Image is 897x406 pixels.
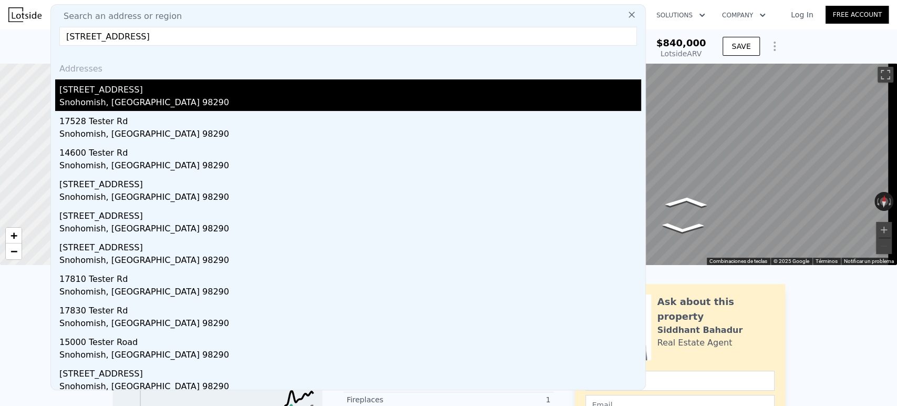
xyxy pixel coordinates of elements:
div: Snohomish, [GEOGRAPHIC_DATA] 98290 [59,349,641,363]
div: Street View [481,63,897,265]
a: Zoom out [6,243,22,259]
input: Name [585,371,775,391]
div: Lotside ARV [656,48,706,59]
span: − [11,245,17,258]
path: Ir hacia el norte, Burke Ave N [654,194,719,210]
a: Free Account [826,6,889,24]
a: Términos [816,258,838,264]
button: Girar a la derecha [888,192,894,211]
div: [STREET_ADDRESS] [59,174,641,191]
button: Ampliar [876,222,892,238]
div: Snohomish, [GEOGRAPHIC_DATA] 98290 [59,191,641,206]
div: Snohomish, [GEOGRAPHIC_DATA] 98290 [59,222,641,237]
a: Zoom in [6,228,22,243]
div: 15000 Tester Road [59,332,641,349]
a: Log In [778,9,826,20]
button: Solutions [648,6,714,25]
span: + [11,229,17,242]
div: 17528 Tester Rd [59,111,641,128]
div: Fireplaces [347,394,449,405]
div: [STREET_ADDRESS] [59,237,641,254]
div: Siddhant Bahadur [657,324,743,337]
span: © 2025 Google [774,258,809,264]
button: Combinaciones de teclas [709,258,767,265]
div: 1 [449,394,551,405]
span: $840,000 [656,37,706,48]
path: Ir hacia el sur, Burke Ave N [650,220,715,236]
input: Enter an address, city, region, neighborhood or zip code [59,27,637,46]
div: Addresses [55,54,641,79]
div: Snohomish, [GEOGRAPHIC_DATA] 98290 [59,159,641,174]
div: 17830 Tester Rd [59,300,641,317]
div: Snohomish, [GEOGRAPHIC_DATA] 98290 [59,96,641,111]
div: Snohomish, [GEOGRAPHIC_DATA] 98290 [59,286,641,300]
div: Real Estate Agent [657,337,733,349]
div: 14600 Tester Rd [59,143,641,159]
div: [STREET_ADDRESS] [59,79,641,96]
button: Show Options [764,36,785,57]
div: 17810 Tester Rd [59,269,641,286]
div: Snohomish, [GEOGRAPHIC_DATA] 98290 [59,380,641,395]
div: [STREET_ADDRESS] [59,363,641,380]
button: Reducir [876,238,892,254]
tspan: $627 [121,383,138,390]
span: Search an address or region [55,10,182,23]
button: Restablecer la vista [879,192,888,211]
div: Mapa [481,63,897,265]
div: Snohomish, [GEOGRAPHIC_DATA] 98290 [59,254,641,269]
button: SAVE [723,37,759,56]
img: Lotside [8,7,42,22]
div: Snohomish, [GEOGRAPHIC_DATA] 98290 [59,317,641,332]
button: Rotar a la izquierda [874,192,880,211]
div: Snohomish, [GEOGRAPHIC_DATA] 98290 [59,128,641,143]
div: [STREET_ADDRESS] [59,206,641,222]
button: Company [714,6,774,25]
a: Notificar un problema [844,258,894,264]
div: Ask about this property [657,295,775,324]
button: Cambiar a la vista en pantalla completa [878,67,893,83]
